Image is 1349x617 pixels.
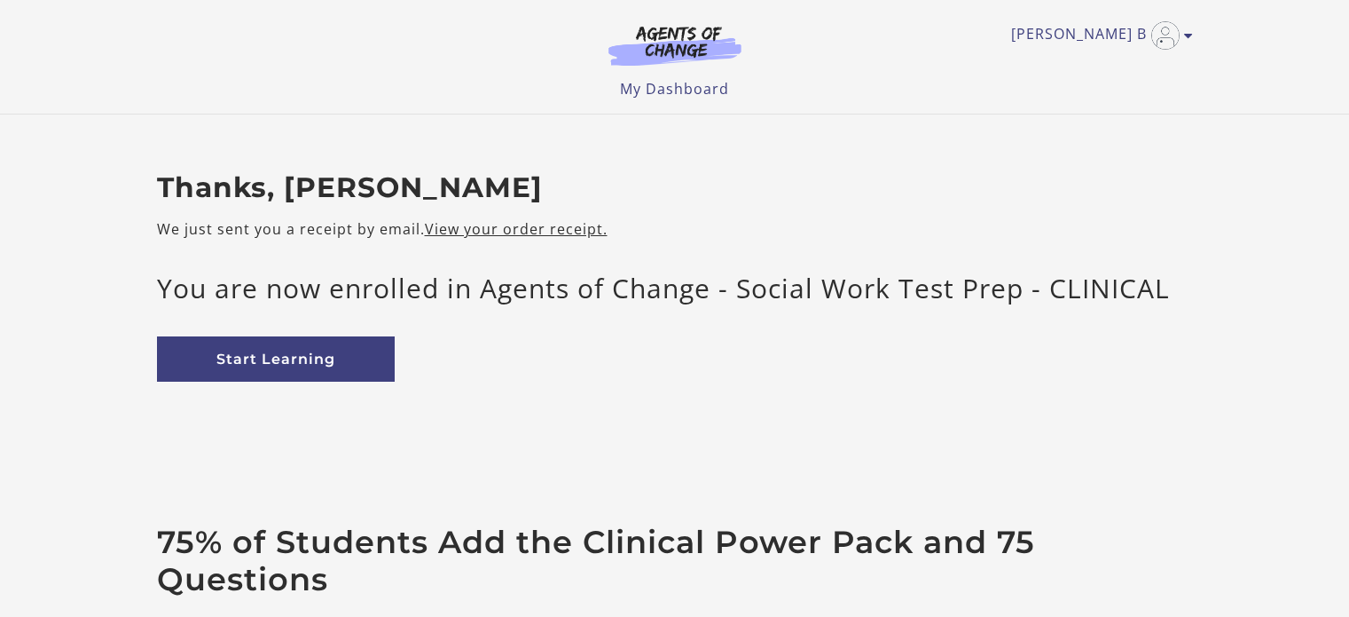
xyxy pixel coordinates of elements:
p: You are now enrolled in Agents of Change - Social Work Test Prep - CLINICAL [157,268,1193,308]
a: My Dashboard [620,79,729,99]
h2: Thanks, [PERSON_NAME] [157,171,1193,205]
img: Agents of Change Logo [590,25,760,66]
p: We just sent you a receipt by email. [157,218,1193,240]
a: View your order receipt. [425,219,608,239]
h2: 75% of Students Add the Clinical Power Pack and 75 Questions [157,524,1193,598]
a: Toggle menu [1011,21,1184,50]
a: Start Learning [157,336,395,382]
